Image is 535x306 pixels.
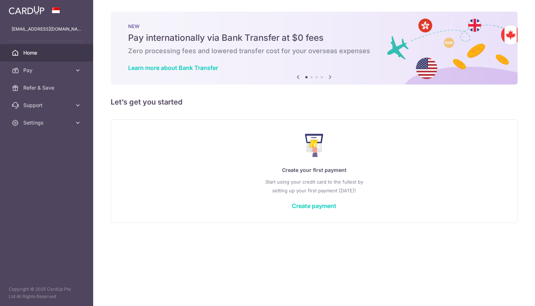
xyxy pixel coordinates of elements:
[23,119,71,126] span: Settings
[111,12,518,85] img: Bank transfer banner
[305,134,324,157] img: Make Payment
[126,166,503,174] p: Create your first payment
[9,6,44,15] img: CardUp
[23,102,71,109] span: Support
[23,49,71,56] span: Home
[12,25,82,33] p: [EMAIL_ADDRESS][DOMAIN_NAME]
[126,177,503,195] p: Start using your credit card to the fullest by setting up your first payment [DATE]!
[128,64,218,71] a: Learn more about Bank Transfer
[292,202,336,209] a: Create payment
[128,32,500,44] h5: Pay internationally via Bank Transfer at $0 fees
[23,84,71,91] span: Refer & Save
[111,96,518,108] h5: Let’s get you started
[128,47,500,55] h6: Zero processing fees and lowered transfer cost for your overseas expenses
[128,23,500,29] p: NEW
[23,67,71,74] span: Pay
